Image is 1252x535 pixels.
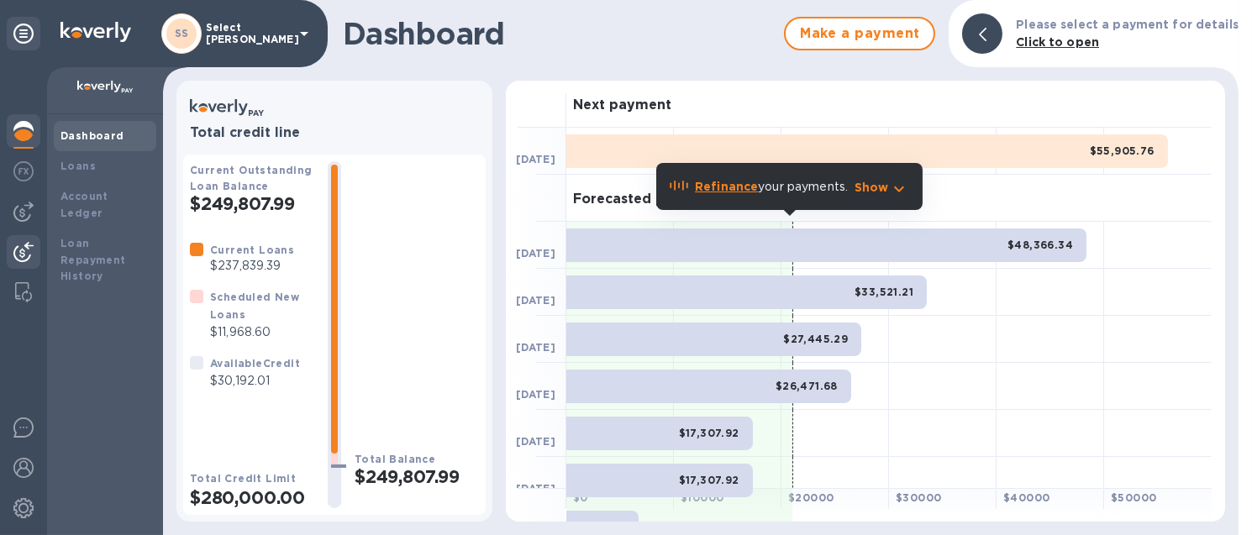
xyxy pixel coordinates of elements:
b: Click to open [1016,35,1099,49]
h1: Dashboard [343,16,776,51]
b: Loan Repayment History [60,237,126,283]
b: Total Credit Limit [190,472,296,485]
b: Loans [60,160,96,172]
h2: $280,000.00 [190,487,314,508]
b: Scheduled New Loans [210,291,299,321]
b: [DATE] [516,294,555,307]
b: $ 50000 [1111,491,1156,504]
b: $17,307.92 [679,427,739,439]
b: Current Loans [210,244,294,256]
b: [DATE] [516,247,555,260]
p: Show [855,179,889,196]
b: Total Balance [355,453,435,465]
h2: $249,807.99 [355,466,479,487]
b: Refinance [695,180,758,193]
b: [DATE] [516,153,555,165]
b: $6,686.91 [571,521,625,533]
b: Account Ledger [60,190,108,219]
h3: Forecasted payments [573,191,724,207]
h3: Total credit line [190,125,479,141]
b: $ 40000 [1003,491,1049,504]
div: Unpin categories [7,17,40,50]
img: Logo [60,22,131,42]
b: Dashboard [60,129,124,142]
h2: $249,807.99 [190,193,314,214]
img: Foreign exchange [13,161,34,181]
b: [DATE] [516,482,555,495]
b: SS [175,27,189,39]
b: [DATE] [516,388,555,401]
h3: Next payment [573,97,671,113]
button: Make a payment [784,17,935,50]
b: Please select a payment for details [1016,18,1239,31]
b: Available Credit [210,357,300,370]
span: Make a payment [799,24,920,44]
b: [DATE] [516,341,555,354]
b: Current Outstanding Loan Balance [190,164,313,192]
b: $26,471.68 [776,380,838,392]
p: $237,839.39 [210,257,294,275]
b: $ 20000 [788,491,834,504]
button: Show [855,179,909,196]
b: $33,521.21 [855,286,913,298]
p: your payments. [695,178,848,196]
b: $ 30000 [896,491,941,504]
p: Select [PERSON_NAME] [206,22,290,45]
p: $30,192.01 [210,372,300,390]
b: [DATE] [516,435,555,448]
p: $11,968.60 [210,323,314,341]
b: $55,905.76 [1090,144,1155,157]
b: $27,445.29 [783,333,848,345]
b: $17,307.92 [679,474,739,486]
b: $48,366.34 [1007,239,1073,251]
